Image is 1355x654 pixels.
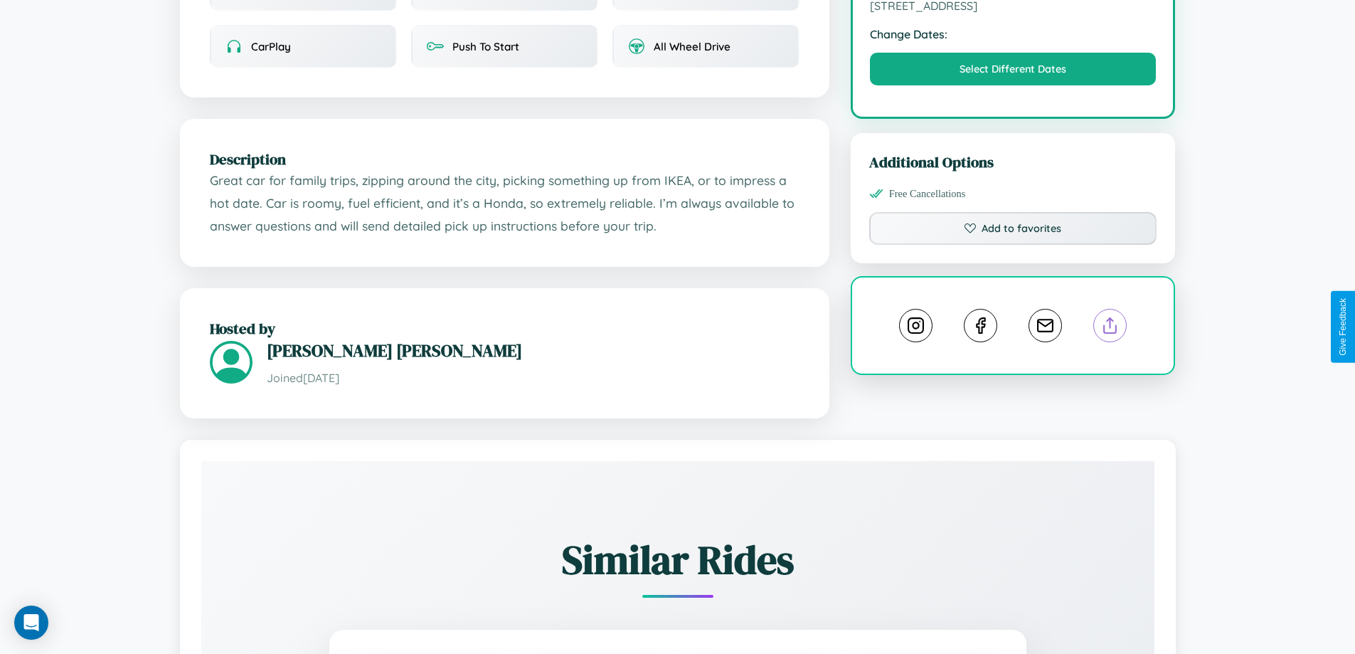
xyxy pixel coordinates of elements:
h2: Description [210,149,799,169]
h2: Similar Rides [251,532,1105,587]
p: Great car for family trips, zipping around the city, picking something up from IKEA, or to impres... [210,169,799,237]
span: CarPlay [251,40,291,53]
h3: Additional Options [869,152,1157,172]
span: Free Cancellations [889,188,966,200]
button: Select Different Dates [870,53,1157,85]
strong: Change Dates: [870,27,1157,41]
span: All Wheel Drive [654,40,730,53]
div: Give Feedback [1338,298,1348,356]
span: Push To Start [452,40,519,53]
h3: [PERSON_NAME] [PERSON_NAME] [267,339,799,362]
div: Open Intercom Messenger [14,606,48,640]
h2: Hosted by [210,318,799,339]
p: Joined [DATE] [267,368,799,389]
button: Add to favorites [869,212,1157,245]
